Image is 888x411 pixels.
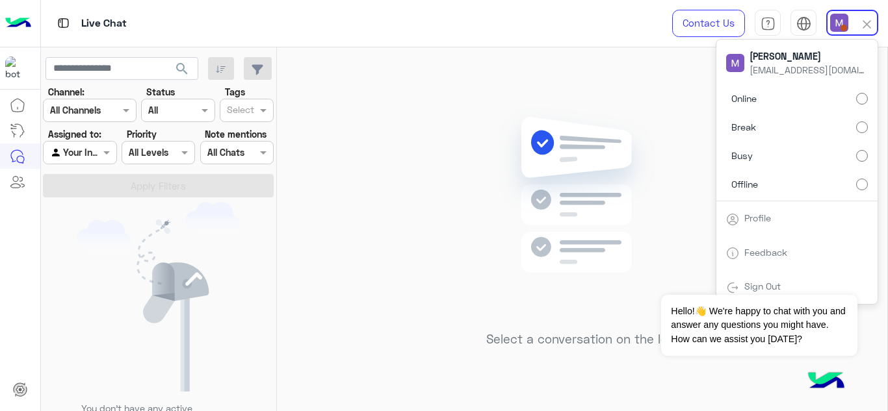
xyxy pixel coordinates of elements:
[731,177,758,191] span: Offline
[750,63,867,77] span: [EMAIL_ADDRESS][DOMAIN_NAME]
[48,85,85,99] label: Channel:
[731,120,756,134] span: Break
[856,150,868,162] input: Busy
[661,295,857,356] span: Hello!👋 We're happy to chat with you and answer any questions you might have. How can we assist y...
[672,10,745,37] a: Contact Us
[166,57,198,85] button: search
[830,14,848,32] img: userImage
[77,202,241,392] img: empty users
[5,10,31,37] img: Logo
[205,127,267,141] label: Note mentions
[744,247,787,258] a: Feedback
[761,16,776,31] img: tab
[146,85,175,99] label: Status
[856,121,868,133] input: Break
[856,179,868,190] input: Offline
[755,10,781,37] a: tab
[81,15,127,32] p: Live Chat
[731,92,757,105] span: Online
[726,213,739,226] img: tab
[726,247,739,260] img: tab
[803,359,849,405] img: hulul-logo.png
[731,149,753,162] span: Busy
[225,85,245,99] label: Tags
[486,332,678,347] h5: Select a conversation on the left
[174,61,190,77] span: search
[726,54,744,72] img: userImage
[796,16,811,31] img: tab
[750,49,867,63] span: [PERSON_NAME]
[48,127,101,141] label: Assigned to:
[127,127,157,141] label: Priority
[5,56,29,80] img: 317874714732967
[43,174,274,197] button: Apply Filters
[856,93,868,105] input: Online
[225,103,254,119] div: Select
[859,17,874,32] img: close
[55,15,72,31] img: tab
[488,106,676,322] img: no messages
[744,212,771,223] a: Profile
